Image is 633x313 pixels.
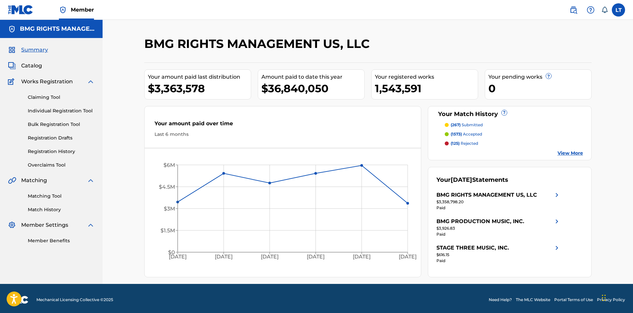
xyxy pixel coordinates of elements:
span: Summary [21,46,48,54]
p: submitted [451,122,483,128]
img: right chevron icon [553,217,561,225]
tspan: [DATE] [399,254,417,260]
img: Top Rightsholder [59,6,67,14]
div: 0 [488,81,591,96]
span: Member Settings [21,221,68,229]
tspan: [DATE] [168,254,186,260]
a: SummarySummary [8,46,48,54]
tspan: [DATE] [261,254,279,260]
div: Paid [436,231,561,237]
tspan: $0 [168,249,175,255]
div: Help [584,3,597,17]
div: Your pending works [488,73,591,81]
tspan: [DATE] [353,254,371,260]
img: MLC Logo [8,5,33,15]
div: $3,926.83 [436,225,561,231]
a: (125) rejected [445,140,583,146]
span: [DATE] [451,176,472,183]
img: expand [87,176,95,184]
img: search [569,6,577,14]
a: CatalogCatalog [8,62,42,70]
a: BMG RIGHTS MANAGEMENT US, LLCright chevron icon$3,358,798.20Paid [436,191,561,211]
div: Notifications [601,7,608,13]
a: Public Search [567,3,580,17]
span: Matching [21,176,47,184]
img: Catalog [8,62,16,70]
div: BMG PRODUCTION MUSIC, INC. [436,217,524,225]
span: (125) [451,141,460,146]
a: STAGE THREE MUSIC, INC.right chevron icon$616.15Paid [436,244,561,264]
a: Need Help? [489,297,512,303]
img: Member Settings [8,221,16,229]
img: expand [87,78,95,86]
a: Individual Registration Tool [28,107,95,114]
p: accepted [451,131,482,137]
span: (1573) [451,132,462,137]
tspan: $4.5M [158,184,175,190]
div: Drag [602,288,606,308]
img: expand [87,221,95,229]
div: Your Match History [436,110,583,119]
iframe: Chat Widget [600,281,633,313]
div: Your Statements [436,176,508,184]
span: Works Registration [21,78,73,86]
img: Summary [8,46,16,54]
tspan: $3M [163,206,175,212]
div: Amount paid to date this year [261,73,364,81]
a: (1573) accepted [445,131,583,137]
a: The MLC Website [516,297,550,303]
tspan: [DATE] [215,254,233,260]
a: (267) submitted [445,122,583,128]
a: Portal Terms of Use [554,297,593,303]
div: Last 6 months [155,131,411,138]
span: Mechanical Licensing Collective © 2025 [36,297,113,303]
a: Match History [28,206,95,213]
img: Works Registration [8,78,17,86]
div: $3,363,578 [148,81,251,96]
div: Paid [436,205,561,211]
tspan: [DATE] [307,254,325,260]
a: BMG PRODUCTION MUSIC, INC.right chevron icon$3,926.83Paid [436,217,561,237]
a: Registration Drafts [28,135,95,141]
img: help [587,6,595,14]
a: Privacy Policy [597,297,625,303]
tspan: $1.5M [160,227,175,234]
a: Claiming Tool [28,94,95,101]
h2: BMG RIGHTS MANAGEMENT US, LLC [144,36,373,51]
span: (267) [451,122,461,127]
h5: BMG RIGHTS MANAGEMENT US, LLC [20,25,95,33]
div: Your amount paid over time [155,120,411,131]
div: $3,358,798.20 [436,199,561,205]
img: Accounts [8,25,16,33]
div: STAGE THREE MUSIC, INC. [436,244,509,252]
a: Bulk Registration Tool [28,121,95,128]
div: BMG RIGHTS MANAGEMENT US, LLC [436,191,537,199]
div: Paid [436,258,561,264]
tspan: $6M [163,162,175,168]
img: right chevron icon [553,244,561,252]
a: View More [558,150,583,157]
div: $616.15 [436,252,561,258]
span: Member [71,6,94,14]
div: $36,840,050 [261,81,364,96]
a: Matching Tool [28,193,95,200]
span: ? [546,73,551,79]
a: Registration History [28,148,95,155]
div: User Menu [612,3,625,17]
img: Matching [8,176,16,184]
span: ? [502,110,507,115]
a: Overclaims Tool [28,162,95,169]
span: Catalog [21,62,42,70]
div: 1,543,591 [375,81,478,96]
div: Your amount paid last distribution [148,73,251,81]
div: Your registered works [375,73,478,81]
p: rejected [451,140,478,146]
img: right chevron icon [553,191,561,199]
a: Member Benefits [28,237,95,244]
